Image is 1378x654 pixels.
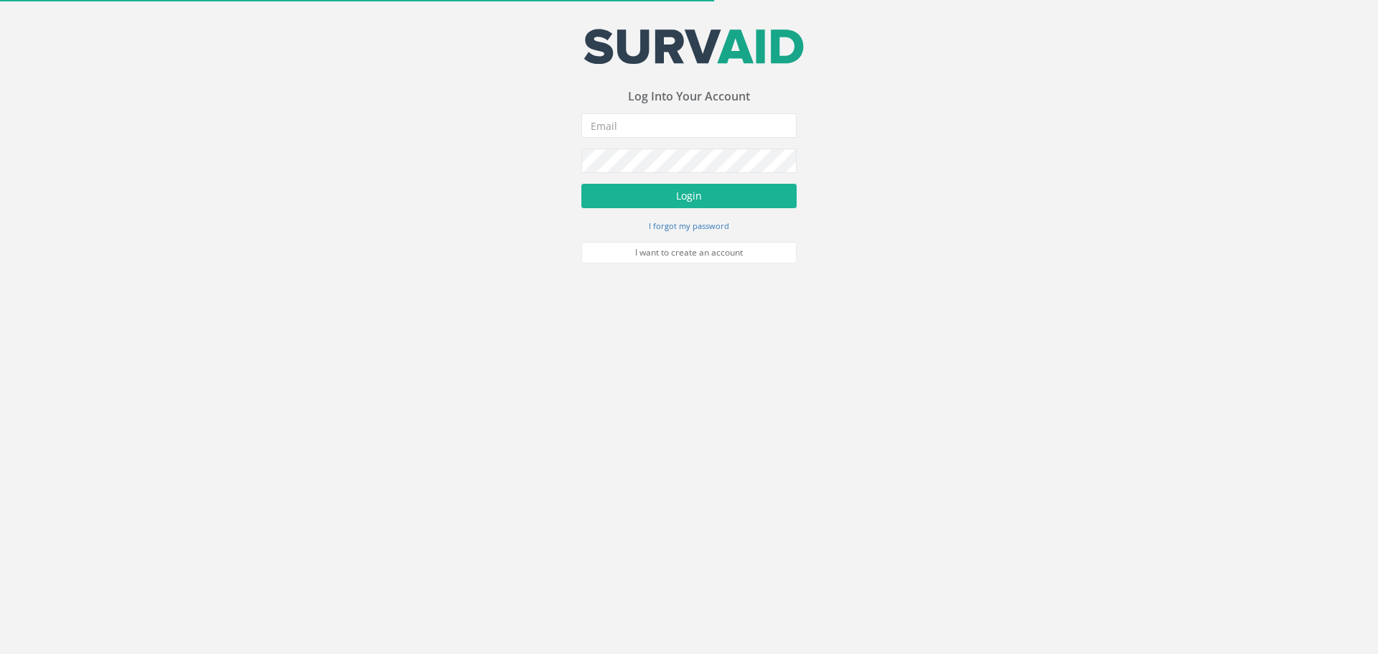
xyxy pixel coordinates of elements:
[649,219,729,232] a: I forgot my password
[581,184,797,208] button: Login
[581,113,797,138] input: Email
[581,242,797,263] a: I want to create an account
[649,220,729,231] small: I forgot my password
[581,90,797,103] h3: Log Into Your Account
